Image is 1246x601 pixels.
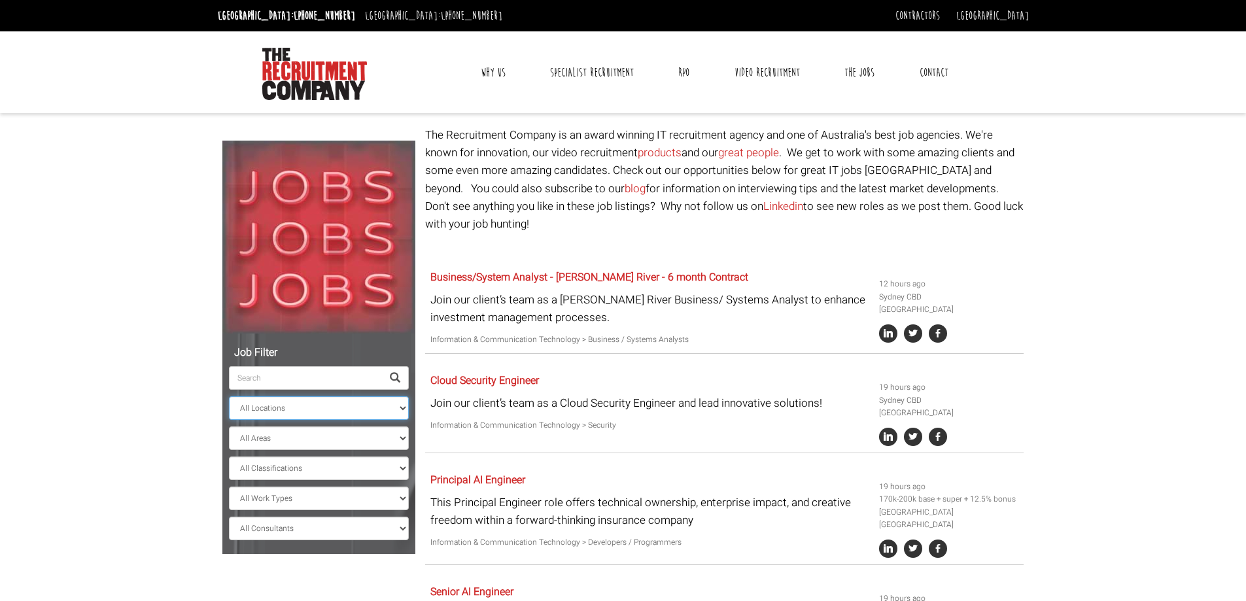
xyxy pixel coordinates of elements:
a: great people [718,145,779,161]
a: blog [625,180,646,197]
p: Join our client’s team as a Cloud Security Engineer and lead innovative solutions! [430,394,869,412]
li: 170k-200k base + super + 12.5% bonus [879,493,1019,506]
img: Jobs, Jobs, Jobs [222,141,415,334]
li: [GEOGRAPHIC_DATA]: [362,5,506,26]
li: 12 hours ago [879,278,1019,290]
p: Information & Communication Technology > Security [430,419,869,432]
p: Information & Communication Technology > Business / Systems Analysts [430,334,869,346]
p: The Recruitment Company is an award winning IT recruitment agency and one of Australia's best job... [425,126,1024,233]
a: Linkedin [763,198,803,215]
img: The Recruitment Company [262,48,367,100]
a: RPO [668,56,699,89]
li: [GEOGRAPHIC_DATA]: [215,5,358,26]
a: Cloud Security Engineer [430,373,539,388]
input: Search [229,366,382,390]
li: Sydney CBD [GEOGRAPHIC_DATA] [879,394,1019,419]
a: Principal AI Engineer [430,472,525,488]
li: 19 hours ago [879,481,1019,493]
a: [GEOGRAPHIC_DATA] [956,9,1029,23]
a: Contact [910,56,958,89]
h5: Job Filter [229,347,409,359]
a: Contractors [895,9,940,23]
a: Why Us [471,56,515,89]
p: Join our client’s team as a [PERSON_NAME] River Business/ Systems Analyst to enhance investment m... [430,291,869,326]
a: products [638,145,682,161]
a: Senior AI Engineer [430,584,513,600]
a: Business/System Analyst - [PERSON_NAME] River - 6 month Contract [430,269,748,285]
li: [GEOGRAPHIC_DATA] [GEOGRAPHIC_DATA] [879,506,1019,531]
li: 19 hours ago [879,381,1019,394]
a: Specialist Recruitment [540,56,644,89]
p: This Principal Engineer role offers technical ownership, enterprise impact, and creative freedom ... [430,494,869,529]
a: Video Recruitment [725,56,810,89]
a: [PHONE_NUMBER] [441,9,502,23]
a: The Jobs [835,56,884,89]
p: Information & Communication Technology > Developers / Programmers [430,536,869,549]
a: [PHONE_NUMBER] [294,9,355,23]
li: Sydney CBD [GEOGRAPHIC_DATA] [879,291,1019,316]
